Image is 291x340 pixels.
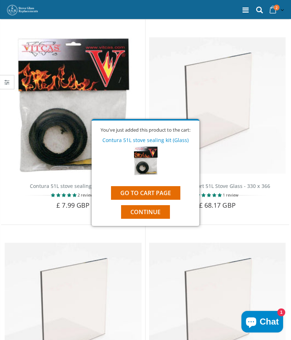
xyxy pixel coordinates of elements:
[111,186,180,200] a: Go to cart page
[51,192,78,198] span: 5.00 stars
[242,5,249,15] a: Menu
[223,192,239,198] span: 1 review
[274,5,280,10] span: 2
[149,37,286,174] img: Contura 51L stove glass
[56,201,89,209] span: £ 7.99 GBP
[239,311,285,334] inbox-online-store-chat: Shopify online store chat
[6,4,39,16] img: Stove Glass Replacement
[121,205,170,219] button: Continue
[102,137,189,143] a: Contura 51L stove sealing kit (Glass)
[131,146,160,175] img: Contura 51L stove sealing kit (Glass)
[30,183,116,189] a: Contura 51L stove sealing kit (Glass)
[5,37,142,174] img: Contura 51L stove glass Contura 51L stove glass bedding in tape
[165,183,270,189] a: Contura Consort 51L Stove Glass - 330 x 366
[130,208,161,216] span: Continue
[196,192,223,198] span: 5.00 stars
[97,128,194,132] div: You've just added this product to the cart:
[199,201,236,209] span: £ 68.17 GBP
[267,3,286,17] a: 2
[78,192,95,198] span: 2 reviews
